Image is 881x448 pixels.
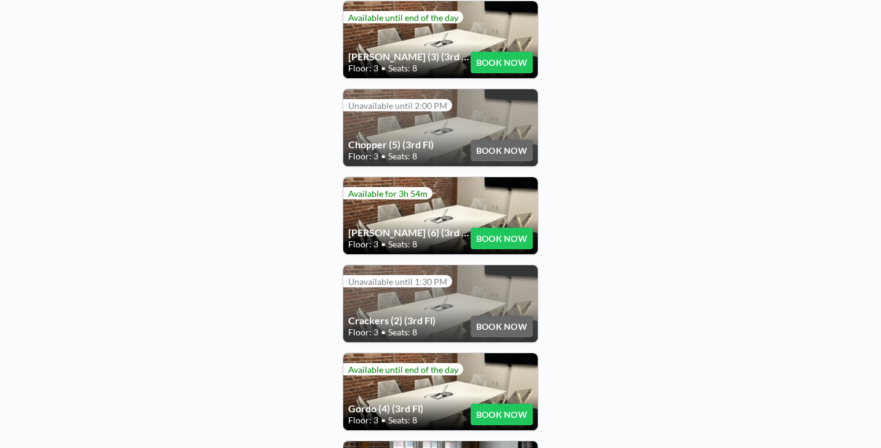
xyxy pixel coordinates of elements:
h4: Gordo (4) (3rd Fl) [348,402,471,415]
span: Seats: 8 [388,151,417,162]
span: Available until end of the day [348,12,458,23]
span: • [381,239,386,250]
button: BOOK NOW [471,228,533,249]
span: • [381,151,386,162]
span: Unavailable until 1:30 PM [348,276,447,287]
span: Floor: 3 [348,415,378,426]
h4: [PERSON_NAME] (3) (3rd Fl) [348,50,471,63]
span: Seats: 8 [388,63,417,74]
button: BOOK NOW [471,140,533,161]
span: Floor: 3 [348,239,378,250]
span: Unavailable until 2:00 PM [348,100,447,111]
span: Seats: 8 [388,415,417,426]
span: • [381,63,386,74]
span: Floor: 3 [348,151,378,162]
span: Available until end of the day [348,364,458,375]
button: BOOK NOW [471,404,533,425]
h4: Chopper (5) (3rd Fl) [348,138,471,151]
span: Seats: 8 [388,327,417,338]
h4: [PERSON_NAME] (6) (3rd Fl) [348,226,471,239]
span: • [381,327,386,338]
span: Floor: 3 [348,63,378,74]
span: Floor: 3 [348,327,378,338]
button: BOOK NOW [471,52,533,73]
span: Available for 3h 54m [348,188,428,199]
span: Seats: 8 [388,239,417,250]
span: • [381,415,386,426]
h4: Crackers (2) (3rd Fl) [348,314,471,327]
button: BOOK NOW [471,316,533,337]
